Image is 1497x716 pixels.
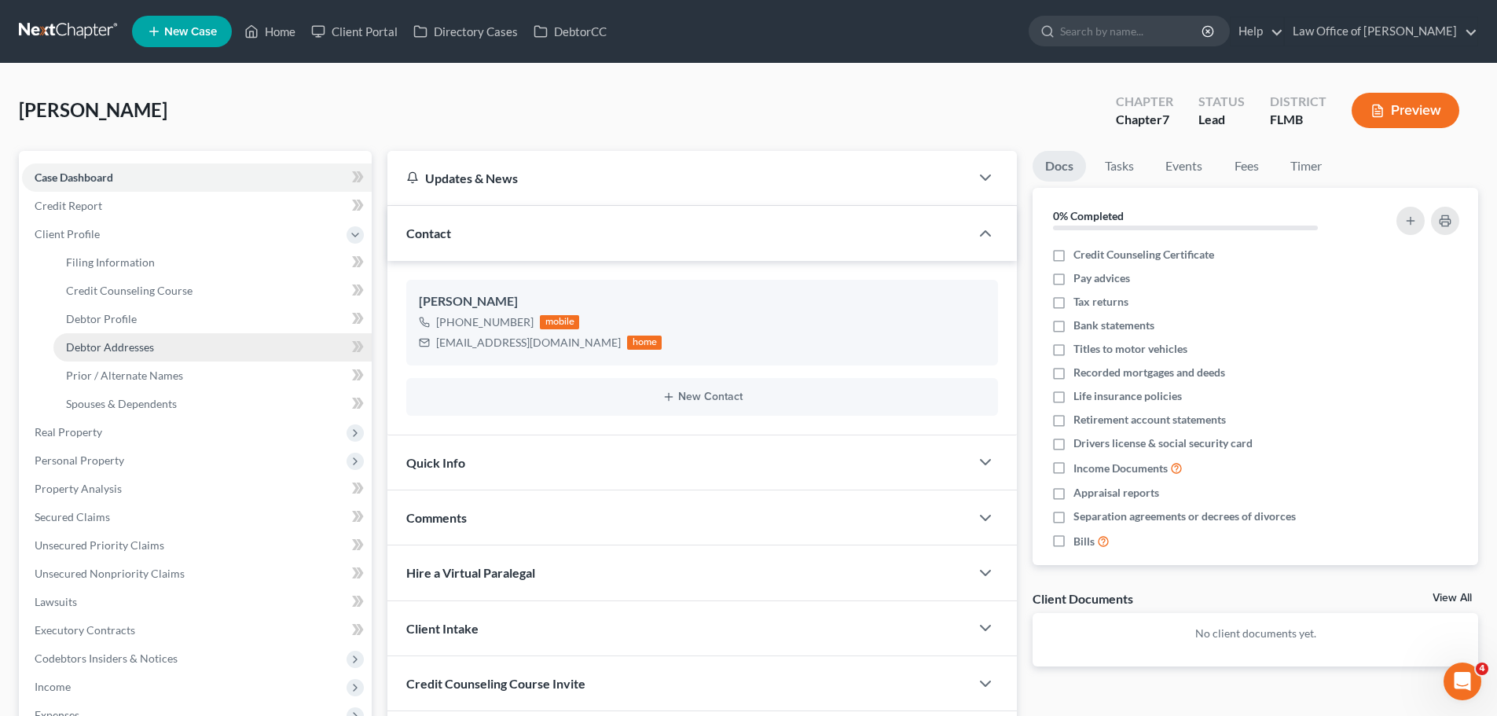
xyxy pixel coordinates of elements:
[1053,209,1124,222] strong: 0% Completed
[35,595,77,608] span: Lawsuits
[419,391,985,403] button: New Contact
[1352,93,1459,128] button: Preview
[66,284,193,297] span: Credit Counseling Course
[35,199,102,212] span: Credit Report
[66,369,183,382] span: Prior / Alternate Names
[35,510,110,523] span: Secured Claims
[1073,318,1154,333] span: Bank statements
[526,17,615,46] a: DebtorCC
[35,171,113,184] span: Case Dashboard
[1073,485,1159,501] span: Appraisal reports
[35,680,71,693] span: Income
[1073,534,1095,549] span: Bills
[406,676,585,691] span: Credit Counseling Course Invite
[627,336,662,350] div: home
[237,17,303,46] a: Home
[303,17,405,46] a: Client Portal
[1073,388,1182,404] span: Life insurance policies
[1073,461,1168,476] span: Income Documents
[1476,663,1488,675] span: 4
[419,292,985,311] div: [PERSON_NAME]
[406,170,951,186] div: Updates & News
[1060,17,1204,46] input: Search by name...
[1073,365,1225,380] span: Recorded mortgages and deeds
[1116,111,1173,129] div: Chapter
[35,453,124,467] span: Personal Property
[22,192,372,220] a: Credit Report
[1198,111,1245,129] div: Lead
[35,652,178,665] span: Codebtors Insiders & Notices
[406,621,479,636] span: Client Intake
[35,482,122,495] span: Property Analysis
[53,277,372,305] a: Credit Counseling Course
[1073,435,1253,451] span: Drivers license & social security card
[1444,663,1481,700] iframe: Intercom live chat
[1033,151,1086,182] a: Docs
[53,390,372,418] a: Spouses & Dependents
[406,226,451,241] span: Contact
[1092,151,1147,182] a: Tasks
[1278,151,1334,182] a: Timer
[1153,151,1215,182] a: Events
[53,362,372,390] a: Prior / Alternate Names
[406,565,535,580] span: Hire a Virtual Paralegal
[22,531,372,560] a: Unsecured Priority Claims
[1073,341,1187,357] span: Titles to motor vehicles
[1073,509,1296,524] span: Separation agreements or decrees of divorces
[1231,17,1283,46] a: Help
[406,510,467,525] span: Comments
[1198,93,1245,111] div: Status
[164,26,217,38] span: New Case
[22,503,372,531] a: Secured Claims
[436,335,621,351] div: [EMAIL_ADDRESS][DOMAIN_NAME]
[66,312,137,325] span: Debtor Profile
[1045,626,1466,641] p: No client documents yet.
[1073,412,1226,428] span: Retirement account statements
[22,163,372,192] a: Case Dashboard
[1116,93,1173,111] div: Chapter
[66,397,177,410] span: Spouses & Dependents
[405,17,526,46] a: Directory Cases
[66,340,154,354] span: Debtor Addresses
[53,305,372,333] a: Debtor Profile
[35,623,135,637] span: Executory Contracts
[1162,112,1169,127] span: 7
[22,588,372,616] a: Lawsuits
[1270,93,1326,111] div: District
[540,315,579,329] div: mobile
[53,248,372,277] a: Filing Information
[1073,294,1128,310] span: Tax returns
[1270,111,1326,129] div: FLMB
[35,425,102,439] span: Real Property
[19,98,167,121] span: [PERSON_NAME]
[1073,270,1130,286] span: Pay advices
[35,227,100,241] span: Client Profile
[22,616,372,644] a: Executory Contracts
[35,567,185,580] span: Unsecured Nonpriority Claims
[35,538,164,552] span: Unsecured Priority Claims
[436,314,534,330] div: [PHONE_NUMBER]
[22,560,372,588] a: Unsecured Nonpriority Claims
[1073,247,1214,263] span: Credit Counseling Certificate
[1285,17,1477,46] a: Law Office of [PERSON_NAME]
[66,255,155,269] span: Filing Information
[1221,151,1271,182] a: Fees
[22,475,372,503] a: Property Analysis
[406,455,465,470] span: Quick Info
[1033,590,1133,607] div: Client Documents
[53,333,372,362] a: Debtor Addresses
[1433,593,1472,604] a: View All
